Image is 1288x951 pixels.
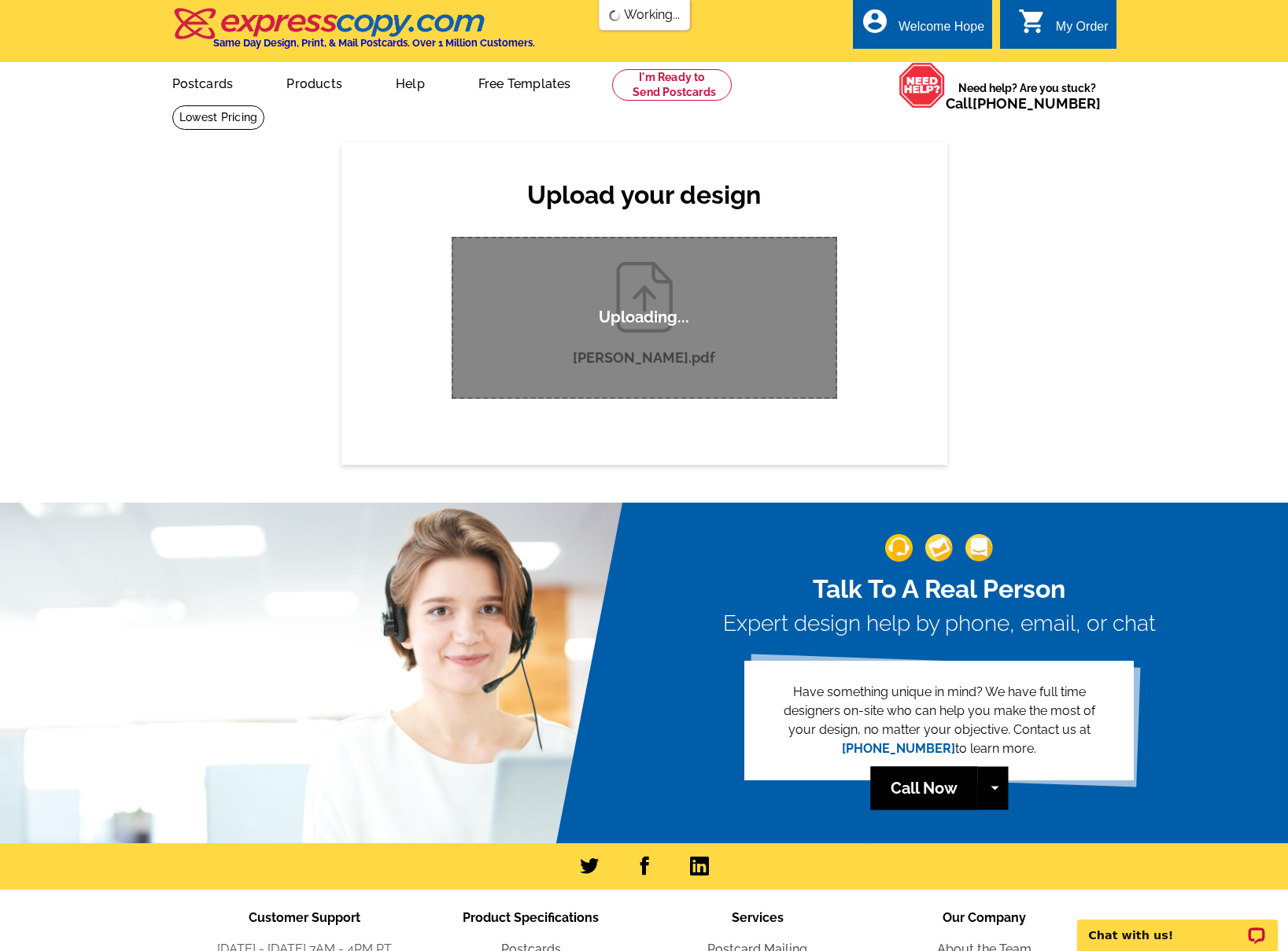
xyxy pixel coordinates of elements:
img: support-img-1.png [885,534,913,562]
span: Need help? Are you stuck? [946,80,1109,112]
span: Product Specifications [463,910,599,925]
span: Customer Support [249,910,360,925]
img: support-img-2.png [925,534,953,562]
p: Uploading... [599,308,689,327]
a: Free Templates [453,64,596,101]
span: Services [732,910,784,925]
a: [PHONE_NUMBER] [842,741,955,756]
img: help [899,62,946,109]
h2: Upload your design [436,180,853,210]
div: My Order [1056,20,1109,42]
span: Our Company [943,910,1026,925]
h4: Same Day Design, Print, & Mail Postcards. Over 1 Million Customers. [213,37,535,49]
h3: Expert design help by phone, email, or chat [723,610,1156,637]
img: support-img-3_1.png [965,534,993,562]
i: account_circle [861,7,889,35]
a: Postcards [147,64,259,101]
h2: Talk To A Real Person [723,574,1156,604]
a: Call Now [870,766,977,809]
img: loading... [608,9,621,22]
a: [PHONE_NUMBER] [972,95,1101,112]
span: Call [946,95,1101,112]
a: Products [261,64,367,101]
iframe: LiveChat chat widget [1067,901,1288,951]
a: shopping_cart My Order [1018,17,1109,37]
p: Have something unique in mind? We have full time designers on-site who can help you make the most... [769,683,1109,758]
a: Help [371,64,450,101]
a: Same Day Design, Print, & Mail Postcards. Over 1 Million Customers. [172,19,535,49]
i: shopping_cart [1018,7,1046,35]
div: Welcome Hope [899,20,984,42]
